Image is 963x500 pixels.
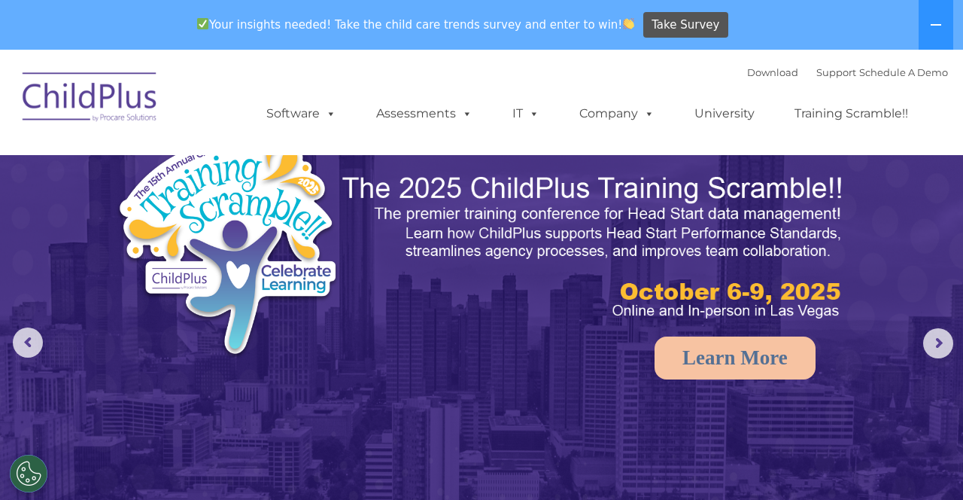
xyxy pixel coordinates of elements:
a: Company [564,99,670,129]
a: Support [816,66,856,78]
a: IT [497,99,554,129]
span: Take Survey [652,12,719,38]
span: Phone number [209,161,273,172]
img: ChildPlus by Procare Solutions [15,62,166,137]
img: ✅ [197,18,208,29]
span: Your insights needed! Take the child care trends survey and enter to win! [190,10,641,39]
a: Software [251,99,351,129]
a: University [679,99,770,129]
button: Cookies Settings [10,455,47,492]
a: Learn More [655,337,816,380]
font: | [747,66,948,78]
a: Schedule A Demo [859,66,948,78]
a: Training Scramble!! [779,99,923,129]
a: Take Survey [643,12,728,38]
img: 👏 [623,18,634,29]
a: Assessments [361,99,488,129]
a: Download [747,66,798,78]
span: Last name [209,99,255,111]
